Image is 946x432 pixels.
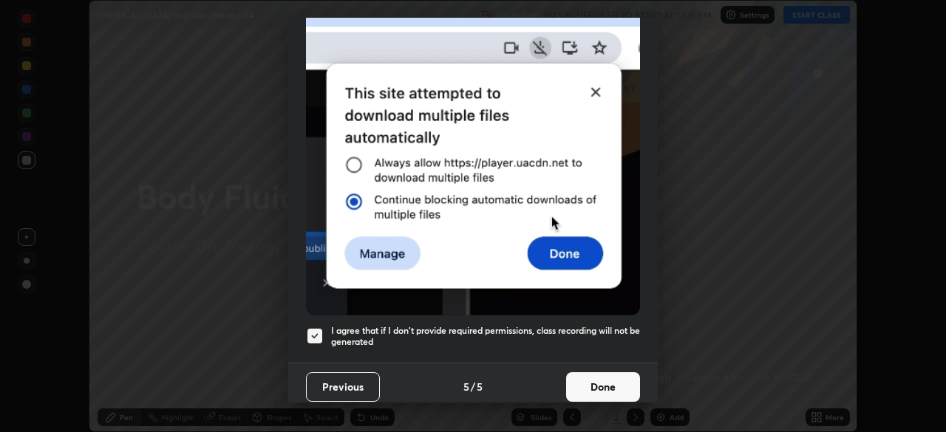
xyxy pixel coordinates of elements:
button: Previous [306,372,380,402]
h4: 5 [463,379,469,394]
h4: 5 [477,379,483,394]
h5: I agree that if I don't provide required permissions, class recording will not be generated [331,325,640,348]
h4: / [471,379,475,394]
button: Done [566,372,640,402]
